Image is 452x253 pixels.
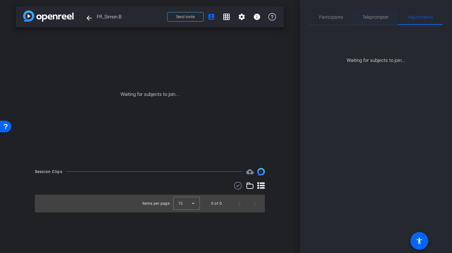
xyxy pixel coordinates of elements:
div: Items per page: [142,200,171,207]
button: Send invite [167,12,204,22]
mat-icon: settings [238,13,246,21]
mat-icon: accessibility [416,237,423,245]
button: Previous page [232,196,247,211]
mat-icon: arrow_back [85,14,93,22]
span: FR_Simon.B [97,10,163,23]
div: 0 of 0 [211,200,222,207]
div: Session Clips [35,169,62,175]
span: Destinations for your clips [246,168,254,176]
span: Participants [319,15,343,19]
span: Teleprompter [363,15,389,19]
span: Send invite [176,14,195,19]
img: Session clips [257,168,265,176]
mat-icon: grid_on [223,13,230,21]
div: Waiting for subjects to join... [16,27,284,162]
img: app-logo [23,10,74,22]
button: Next page [247,196,262,211]
mat-icon: info [253,13,261,21]
span: Adjustments [408,15,433,19]
div: Waiting for subjects to join... [309,25,442,64]
mat-icon: account_box [207,13,215,21]
mat-icon: cloud_upload [246,168,254,176]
